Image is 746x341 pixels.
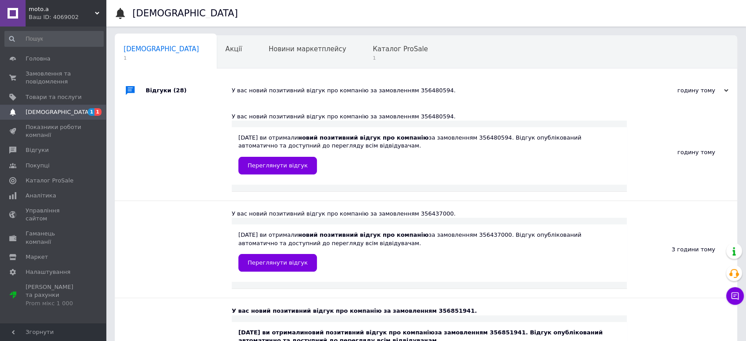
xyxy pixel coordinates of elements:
span: Покупці [26,162,49,170]
div: [DATE] ви отримали за замовленням 356480594. Відгук опублікований автоматично та доступний до пер... [238,134,620,174]
div: У вас новий позитивний відгук про компанію за замовленням 356480594. [232,87,640,95]
div: Відгуки [146,77,232,104]
span: Новини маркетплейсу [268,45,346,53]
div: Ваш ID: 4069002 [29,13,106,21]
span: (28) [173,87,187,94]
span: Каталог ProSale [373,45,428,53]
span: moto.a [29,5,95,13]
span: 1 [88,108,95,116]
span: Налаштування [26,268,71,276]
span: [DEMOGRAPHIC_DATA] [124,45,199,53]
b: новий позитивний відгук про компанію [298,134,429,141]
span: Замовлення та повідомлення [26,70,82,86]
span: Переглянути відгук [248,259,308,266]
a: Переглянути відгук [238,254,317,272]
span: Каталог ProSale [26,177,73,185]
span: Акції [226,45,242,53]
div: У вас новий позитивний відгук про компанію за замовленням 356851941. [232,307,627,315]
div: [DATE] ви отримали за замовленням 356437000. Відгук опублікований автоматично та доступний до пер... [238,231,620,271]
div: годину тому [640,87,728,95]
span: 1 [94,108,102,116]
b: новий позитивний відгук про компанію [304,329,435,336]
input: Пошук [4,31,104,47]
span: Товари та послуги [26,93,82,101]
span: 1 [124,55,199,61]
span: Гаманець компанії [26,230,82,246]
div: У вас новий позитивний відгук про компанію за замовленням 356480594. [232,113,627,121]
span: Показники роботи компанії [26,123,82,139]
span: [PERSON_NAME] та рахунки [26,283,82,307]
h1: [DEMOGRAPHIC_DATA] [132,8,238,19]
span: 1 [373,55,428,61]
span: Переглянути відгук [248,162,308,169]
button: Чат з покупцем [726,287,744,305]
div: 3 години тому [627,201,737,298]
div: У вас новий позитивний відгук про компанію за замовленням 356437000. [232,210,627,218]
span: Головна [26,55,50,63]
b: новий позитивний відгук про компанію [298,231,429,238]
span: Управління сайтом [26,207,82,223]
div: Prom мікс 1 000 [26,299,82,307]
a: Переглянути відгук [238,157,317,174]
span: Маркет [26,253,48,261]
span: [DEMOGRAPHIC_DATA] [26,108,91,116]
div: годину тому [627,104,737,201]
span: Відгуки [26,146,49,154]
span: Аналітика [26,192,56,200]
